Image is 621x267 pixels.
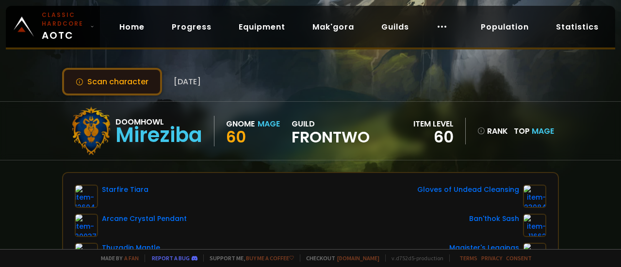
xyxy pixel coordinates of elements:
span: Support me, [203,254,294,262]
a: Equipment [231,17,293,37]
div: Magister's Leggings [449,243,519,253]
div: Mage [258,118,280,130]
div: Top [514,125,554,137]
button: Scan character [62,68,162,95]
span: 60 [226,126,246,148]
a: Classic HardcoreAOTC [6,6,100,47]
div: Thuzadin Mantle [102,243,160,253]
div: Doomhowl [115,116,202,128]
div: Arcane Crystal Pendant [102,214,187,224]
div: item level [413,118,454,130]
a: Buy me a coffee [246,254,294,262]
img: item-11662 [523,214,546,237]
a: [DOMAIN_NAME] [337,254,379,262]
div: 60 [413,130,454,144]
a: Statistics [548,17,606,37]
span: Made by [95,254,139,262]
a: Population [473,17,537,37]
div: Ban'thok Sash [469,214,519,224]
div: Gnome [226,118,255,130]
img: item-20037 [75,214,98,237]
a: Mak'gora [305,17,362,37]
span: AOTC [42,11,86,43]
span: Checkout [300,254,379,262]
a: Progress [164,17,219,37]
img: item-12604 [75,185,98,208]
a: Privacy [481,254,502,262]
div: Gloves of Undead Cleansing [417,185,519,195]
span: [DATE] [174,76,201,88]
a: Report a bug [152,254,190,262]
div: Mireziba [115,128,202,142]
a: Guilds [374,17,417,37]
a: Terms [459,254,477,262]
small: Classic Hardcore [42,11,86,28]
span: Frontwo [292,130,370,144]
a: Home [112,17,152,37]
a: Consent [506,254,532,262]
img: item-23084 [523,185,546,208]
div: guild [292,118,370,144]
div: Starfire Tiara [102,185,148,195]
a: a fan [124,254,139,262]
div: rank [477,125,508,137]
span: Mage [532,126,554,137]
span: v. d752d5 - production [385,254,443,262]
